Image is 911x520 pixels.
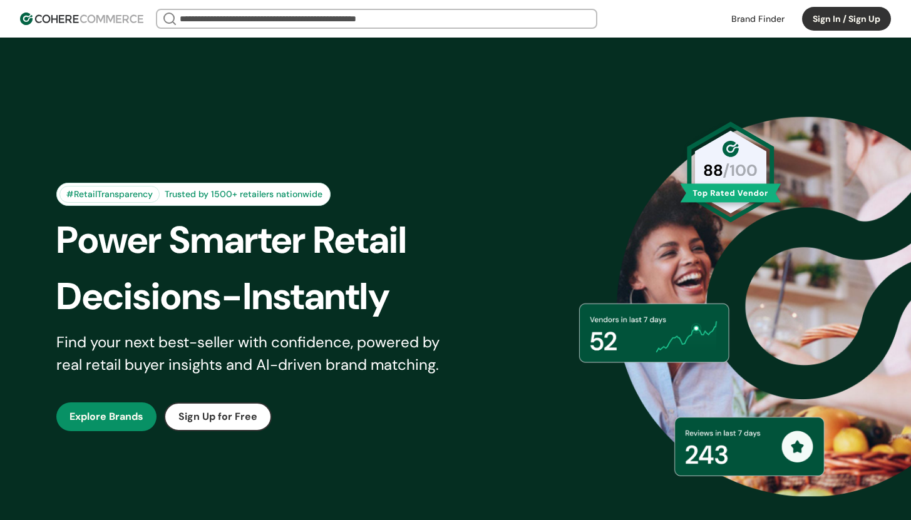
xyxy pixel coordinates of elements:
div: Trusted by 1500+ retailers nationwide [160,188,327,201]
div: Find your next best-seller with confidence, powered by real retail buyer insights and AI-driven b... [56,331,456,376]
button: Sign Up for Free [164,402,272,431]
div: Decisions-Instantly [56,268,477,325]
div: Power Smarter Retail [56,212,477,268]
button: Explore Brands [56,402,157,431]
button: Sign In / Sign Up [802,7,891,31]
div: #RetailTransparency [59,186,160,203]
img: Cohere Logo [20,13,143,25]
